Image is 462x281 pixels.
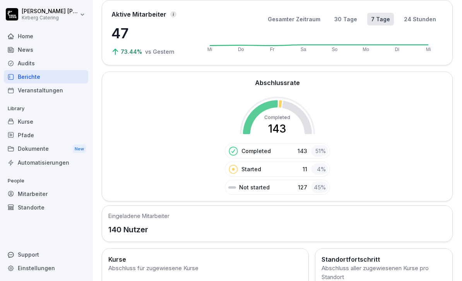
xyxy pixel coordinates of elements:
h2: Standortfortschritt [322,255,446,264]
p: 11 [303,165,307,173]
a: Mitarbeiter [4,187,88,201]
h2: Abschlussrate [255,78,300,87]
p: Completed [241,147,271,155]
div: 4 % [311,163,328,175]
div: Support [4,248,88,261]
text: Fr [270,47,274,52]
a: Automatisierungen [4,156,88,169]
p: 47 [111,23,189,44]
a: DokumenteNew [4,142,88,156]
p: Started [241,165,261,173]
div: New [73,145,86,153]
a: Pfade [4,128,88,142]
a: Standorte [4,201,88,214]
div: Abschluss für zugewiesene Kurse [108,264,302,273]
a: Berichte [4,70,88,83]
p: People [4,175,88,187]
p: Aktive Mitarbeiter [111,10,166,19]
button: 7 Tage [367,13,394,26]
p: 143 [298,147,307,155]
p: vs Gestern [145,48,175,56]
p: [PERSON_NAME] [PERSON_NAME] [22,8,78,15]
p: 127 [298,183,307,191]
text: Sa [301,47,306,52]
p: 73.44% [121,48,144,56]
div: 45 % [311,182,328,193]
a: Home [4,29,88,43]
a: Audits [4,56,88,70]
button: Gesamter Zeitraum [264,13,324,26]
a: Veranstaltungen [4,83,88,97]
p: 140 Nutzer [108,224,169,235]
button: 24 Stunden [400,13,440,26]
a: Kurse [4,115,88,128]
text: So [332,47,338,52]
text: Mi [207,47,212,52]
div: 51 % [311,145,328,157]
button: 30 Tage [330,13,361,26]
p: Kirberg Catering [22,15,78,20]
p: Library [4,102,88,115]
text: Do [238,47,244,52]
div: Dokumente [4,142,88,156]
text: Mi [426,47,431,52]
a: News [4,43,88,56]
p: Not started [239,183,270,191]
a: Einstellungen [4,261,88,275]
text: Di [395,47,399,52]
h2: Kurse [108,255,302,264]
h5: Eingeladene Mitarbeiter [108,212,169,220]
text: Mo [363,47,369,52]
